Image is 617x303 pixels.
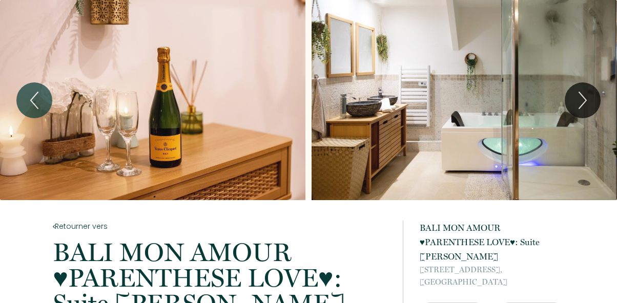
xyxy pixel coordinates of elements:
a: Retourner vers [53,221,389,232]
p: BALI MON AMOUR ♥︎PARENTHESE LOVE♥︎: Suite [PERSON_NAME] [420,221,564,264]
button: Next [565,82,601,118]
p: [GEOGRAPHIC_DATA] [420,264,564,288]
span: [STREET_ADDRESS], [420,264,564,276]
button: Previous [16,82,52,118]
